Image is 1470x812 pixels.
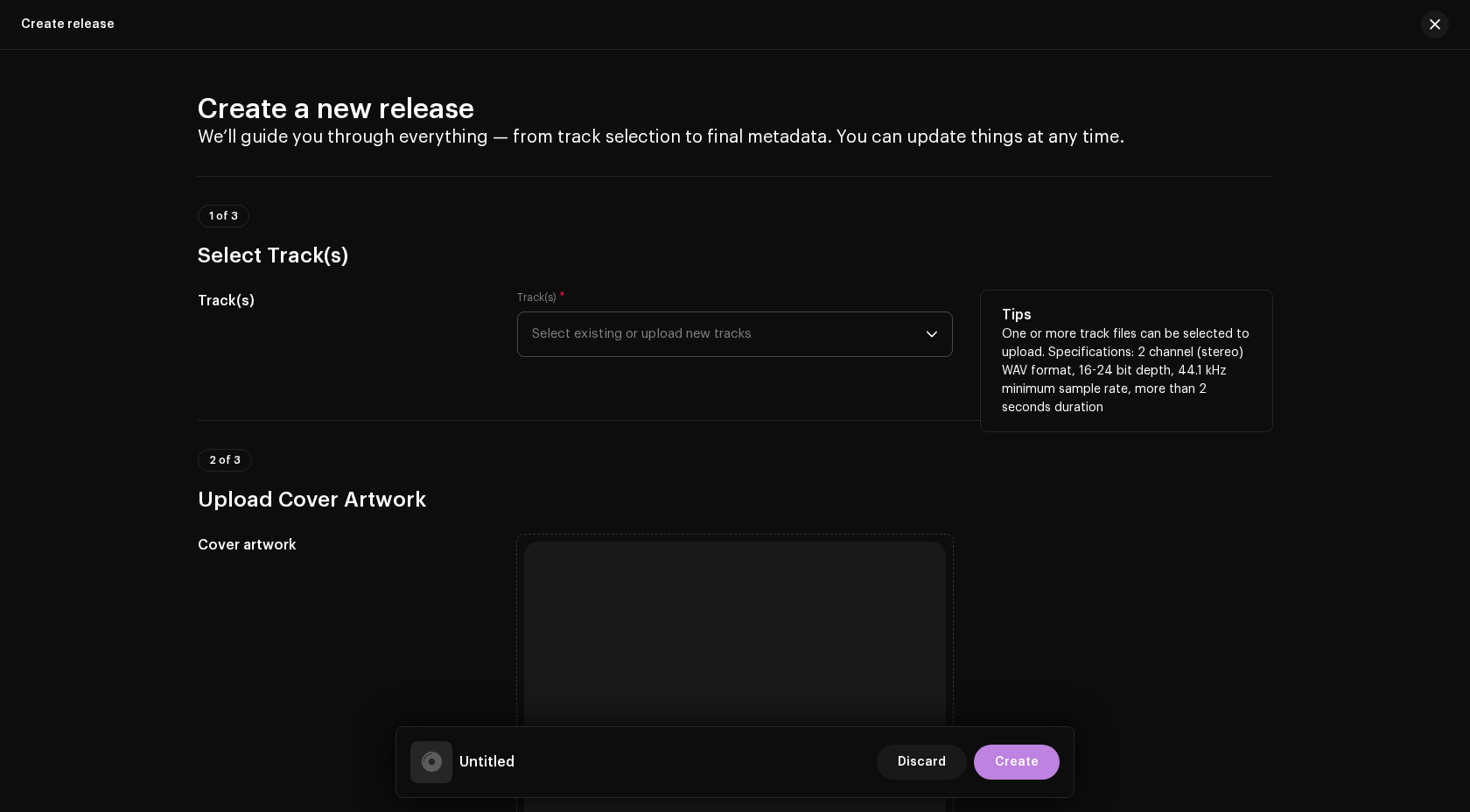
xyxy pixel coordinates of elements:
h3: Select Track(s) [198,241,1272,269]
h3: Upload Cover Artwork [198,486,1272,514]
div: dropdown trigger [926,312,938,356]
h4: We’ll guide you through everything — from track selection to final metadata. You can update thing... [198,127,1272,148]
button: Discard [877,745,967,780]
h5: Tips [1002,304,1251,325]
h5: Track(s) [198,290,489,311]
h2: Create a new release [198,92,1272,127]
span: Create [995,745,1039,780]
p: One or more track files can be selected to upload. Specifications: 2 channel (stereo) WAV format,... [1002,325,1251,417]
label: Track(s) [517,290,565,304]
h5: Untitled [459,752,514,773]
span: Discard [898,745,946,780]
h5: Cover artwork [198,535,489,556]
button: Create [974,745,1060,780]
span: Select existing or upload new tracks [532,312,926,356]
